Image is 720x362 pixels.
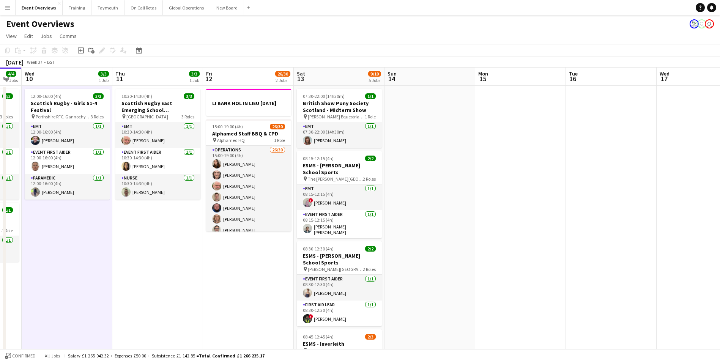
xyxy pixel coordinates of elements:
span: 12 [205,74,212,83]
span: 2 Roles [363,266,376,272]
span: The [PERSON_NAME][GEOGRAPHIC_DATA] [308,176,363,182]
app-job-card: 08:30-12:30 (4h)2/2ESMS - [PERSON_NAME] School Sports [PERSON_NAME][GEOGRAPHIC_DATA]2 RolesEvent ... [297,241,382,326]
span: 12:00-16:00 (4h) [31,93,61,99]
span: Tue [569,70,578,77]
span: Total Confirmed £1 266 235.17 [199,353,265,359]
span: 1 Role [274,137,285,143]
span: [GEOGRAPHIC_DATA] [126,114,168,120]
app-job-card: 12:00-16:00 (4h)3/3Scottish Rugby - Girls S1-4 Festival Perthshire RFC, Gannochy Sports Pavilion3... [25,89,110,200]
div: 2 Jobs [276,77,290,83]
span: ! [309,198,313,203]
span: 9/10 [368,71,381,77]
span: 2/2 [365,156,376,161]
span: 3 Roles [91,114,104,120]
span: Sat [297,70,305,77]
app-card-role: Event First Aider1/108:15-12:15 (4h)[PERSON_NAME] [PERSON_NAME] [297,210,382,238]
span: Perthshire RFC, Gannochy Sports Pavilion [36,114,91,120]
span: 2/3 [365,334,376,340]
a: View [3,31,20,41]
app-card-role: First Aid Lead1/108:30-12:30 (4h)![PERSON_NAME] [297,301,382,326]
span: 2/2 [365,246,376,252]
app-job-card: LI BANK HOL IN LIEU [DATE] [206,89,291,116]
app-user-avatar: Operations Team [705,19,714,28]
h3: ESMS - [PERSON_NAME] School Sports [297,252,382,266]
app-user-avatar: Operations Manager [690,19,699,28]
button: Global Operations [163,0,210,15]
span: 3/3 [189,71,200,77]
div: 1 Job [189,77,199,83]
button: Event Overviews [16,0,63,15]
span: 3/3 [98,71,109,77]
div: BST [47,59,55,65]
span: 1 Role [365,114,376,120]
span: Sun [388,70,397,77]
app-card-role: Event First Aider1/112:00-16:00 (4h)[PERSON_NAME] [25,148,110,174]
span: 26/30 [275,71,290,77]
app-card-role: EMT1/112:00-16:00 (4h)[PERSON_NAME] [25,122,110,148]
span: All jobs [43,353,61,359]
app-card-role: Event First Aider1/108:30-12:30 (4h)[PERSON_NAME] [297,275,382,301]
button: Confirmed [4,352,37,360]
span: 07:30-22:00 (14h30m) [303,93,345,99]
span: Week 37 [25,59,44,65]
button: Taymouth [91,0,124,15]
a: Edit [21,31,36,41]
app-job-card: 10:30-14:30 (4h)3/3Scottish Rugby East Emerging School Championships | Meggetland [GEOGRAPHIC_DAT... [115,89,200,200]
div: 07:30-22:00 (14h30m)1/1British Show Pony Society Scotland - Midterm Show [PERSON_NAME] Equestrian... [297,89,382,148]
span: Edit [24,33,33,39]
span: 11 [114,74,125,83]
span: 08:30-12:30 (4h) [303,246,334,252]
button: New Board [210,0,244,15]
span: Fri [206,70,212,77]
span: 10 [24,74,35,83]
app-card-role: Paramedic1/112:00-16:00 (4h)[PERSON_NAME] [25,174,110,200]
span: 26/30 [270,124,285,129]
h3: ESMS - [PERSON_NAME] School Sports [297,162,382,176]
h3: Alphamed Staff BBQ & CPD [206,130,291,137]
h3: Scottish Rugby East Emerging School Championships | Meggetland [115,100,200,113]
div: 15:00-19:00 (4h)26/30Alphamed Staff BBQ & CPD Alphamed HQ1 RoleOperations26/3015:00-19:00 (4h)[PE... [206,119,291,231]
span: 3/3 [2,93,13,99]
button: Training [63,0,91,15]
span: Thu [115,70,125,77]
span: Comms [60,33,77,39]
span: [PERSON_NAME] Equestrian Centre [308,114,365,120]
span: 3/3 [184,93,194,99]
span: 15 [477,74,488,83]
span: Wed [660,70,670,77]
div: [DATE] [6,58,24,66]
app-job-card: 08:15-12:15 (4h)2/2ESMS - [PERSON_NAME] School Sports The [PERSON_NAME][GEOGRAPHIC_DATA]2 RolesEM... [297,151,382,238]
span: 16 [568,74,578,83]
app-card-role: EMT1/110:30-14:30 (4h)[PERSON_NAME] [115,122,200,148]
span: Wed [25,70,35,77]
span: View [6,33,17,39]
span: 1 Role [2,228,13,233]
div: 1 Job [99,77,109,83]
span: 4/4 [6,71,16,77]
app-card-role: EMT1/108:15-12:15 (4h)![PERSON_NAME] [297,184,382,210]
span: 14 [386,74,397,83]
span: 3 Roles [363,348,376,353]
span: 1/1 [2,207,13,213]
span: [PERSON_NAME][GEOGRAPHIC_DATA] [308,266,363,272]
div: 5 Jobs [369,77,381,83]
span: 2 Roles [363,176,376,182]
app-card-role: EMT1/107:30-22:00 (14h30m)[PERSON_NAME] [297,122,382,148]
span: Jobs [41,33,52,39]
span: Inverleith Playing Fields [308,348,354,353]
span: Mon [478,70,488,77]
a: Jobs [38,31,55,41]
span: 13 [296,74,305,83]
span: 10:30-14:30 (4h) [121,93,152,99]
span: 15:00-19:00 (4h) [212,124,243,129]
h3: LI BANK HOL IN LIEU [DATE] [206,100,291,107]
app-card-role: Nurse1/110:30-14:30 (4h)[PERSON_NAME] [115,174,200,200]
h3: ESMS - Inverleith [297,340,382,347]
span: Confirmed [12,353,36,359]
h3: Scottish Rugby - Girls S1-4 Festival [25,100,110,113]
